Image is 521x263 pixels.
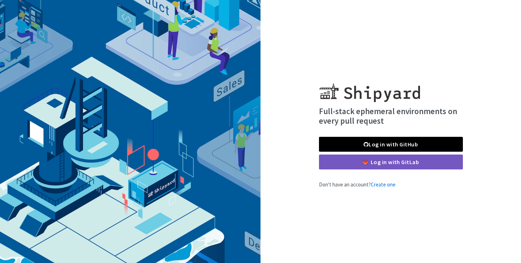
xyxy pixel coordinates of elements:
[319,137,463,152] a: Log in with GitHub
[319,181,396,188] span: Don't have an account?
[319,74,420,102] img: Shipyard logo
[363,160,368,165] img: gitlab-color.svg
[319,155,463,169] a: Log in with GitLab
[371,181,396,188] a: Create one
[319,106,463,126] h4: Full-stack ephemeral environments on every pull request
